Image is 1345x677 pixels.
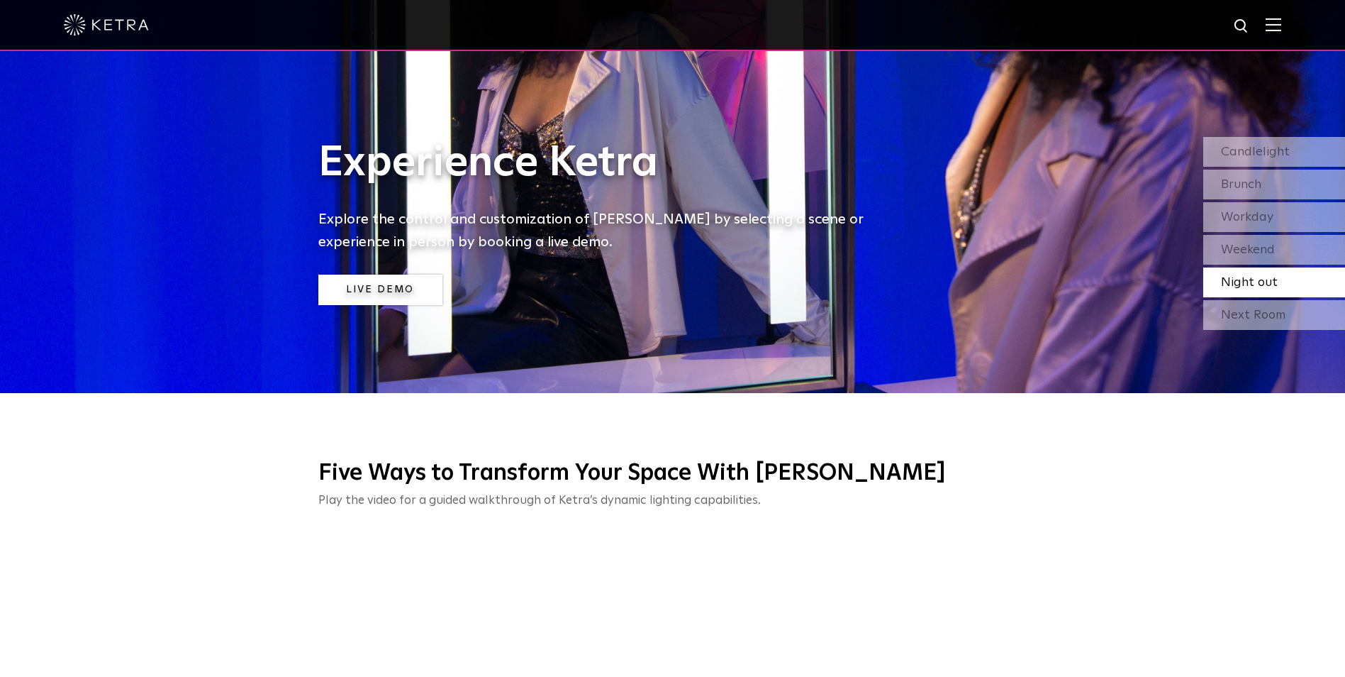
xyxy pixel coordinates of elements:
[1203,300,1345,330] div: Next Room
[1233,18,1251,35] img: search icon
[1266,18,1281,31] img: Hamburger%20Nav.svg
[1221,178,1261,191] span: Brunch
[64,14,149,35] img: ketra-logo-2019-white
[318,459,1027,489] h3: Five Ways to Transform Your Space With [PERSON_NAME]
[1221,145,1290,158] span: Candlelight
[1221,243,1275,256] span: Weekend
[1221,211,1273,224] span: Workday
[318,495,761,507] span: Play the video for a guided walkthrough of Ketra’s dynamic lighting capabilities.
[318,275,442,305] a: Live Demo
[318,208,886,253] h5: Explore the control and customization of [PERSON_NAME] by selecting a scene or experience in pers...
[318,140,886,187] h1: Experience Ketra
[1221,276,1278,289] span: Night out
